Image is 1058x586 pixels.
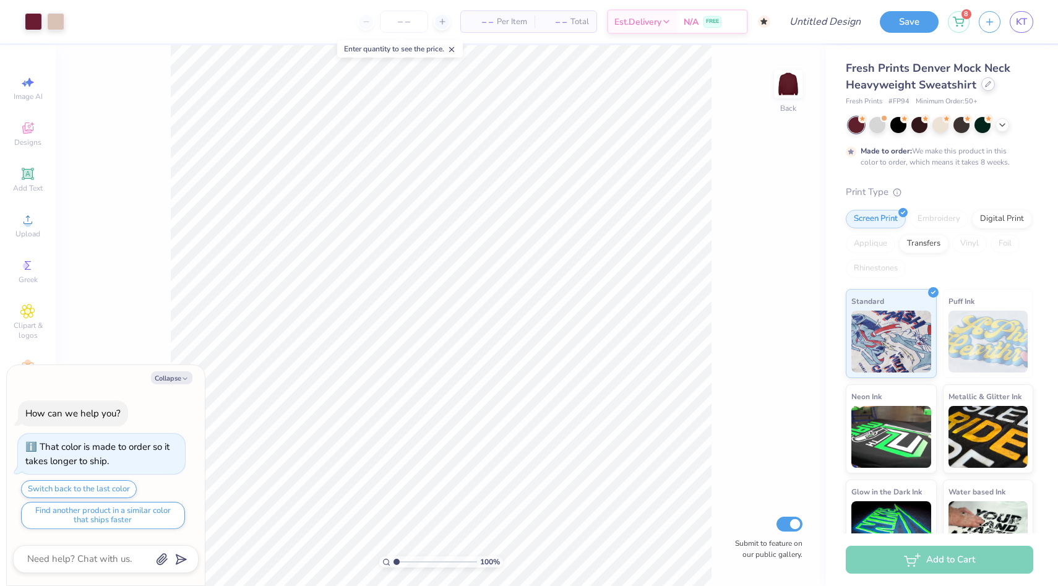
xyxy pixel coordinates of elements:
strong: Made to order: [861,146,912,156]
button: Switch back to the last color [21,480,137,498]
img: Metallic & Glitter Ink [948,406,1028,468]
div: Rhinestones [846,259,906,278]
div: Back [780,103,796,114]
div: Transfers [899,235,948,253]
span: – – [542,15,567,28]
span: – – [468,15,493,28]
div: Embroidery [910,210,968,228]
span: Per Item [497,15,527,28]
span: FREE [706,17,719,26]
div: Foil [991,235,1020,253]
span: Clipart & logos [6,321,49,340]
img: Standard [851,311,931,373]
span: N/A [684,15,699,28]
img: Puff Ink [948,311,1028,373]
a: KT [1010,11,1033,33]
span: Neon Ink [851,390,882,403]
img: Water based Ink [948,501,1028,563]
button: Find another product in a similar color that ships faster [21,502,185,529]
div: Vinyl [952,235,987,253]
div: How can we help you? [25,407,121,420]
input: – – [380,11,428,33]
span: Minimum Order: 50 + [916,97,978,107]
div: Screen Print [846,210,906,228]
span: Puff Ink [948,295,974,308]
div: Enter quantity to see the price. [337,40,463,58]
span: Fresh Prints Denver Mock Neck Heavyweight Sweatshirt [846,61,1010,92]
span: 100 % [480,556,500,567]
span: Est. Delivery [614,15,661,28]
span: Upload [15,229,40,239]
div: Applique [846,235,895,253]
img: Back [776,72,801,97]
div: We make this product in this color to order, which means it takes 8 weeks. [861,145,1013,168]
span: Metallic & Glitter Ink [948,390,1021,403]
span: # FP94 [888,97,910,107]
span: Designs [14,137,41,147]
label: Submit to feature on our public gallery. [728,538,802,560]
img: Neon Ink [851,406,931,468]
input: Untitled Design [780,9,871,34]
span: Standard [851,295,884,308]
div: Print Type [846,185,1033,199]
span: Greek [19,275,38,285]
span: Total [570,15,589,28]
div: That color is made to order so it takes longer to ship. [25,441,170,467]
span: Water based Ink [948,485,1005,498]
span: Glow in the Dark Ink [851,485,922,498]
span: 8 [961,9,971,19]
span: Add Text [13,183,43,193]
div: Digital Print [972,210,1032,228]
span: KT [1016,15,1027,29]
button: Collapse [151,371,192,384]
button: Save [880,11,939,33]
span: Fresh Prints [846,97,882,107]
span: Image AI [14,92,43,101]
img: Glow in the Dark Ink [851,501,931,563]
